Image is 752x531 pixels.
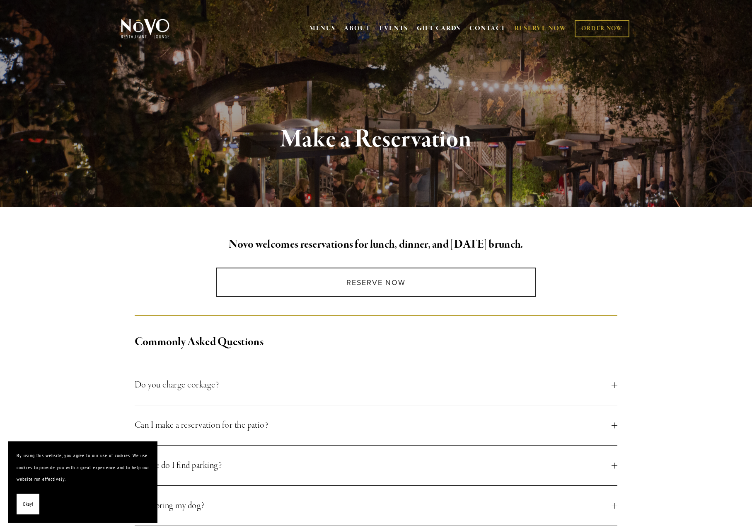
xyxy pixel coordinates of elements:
[344,24,371,33] a: ABOUT
[135,498,612,513] span: Can I bring my dog?
[135,486,618,526] button: Can I bring my dog?
[280,124,472,155] strong: Make a Reservation
[23,498,33,510] span: Okay!
[17,494,39,515] button: Okay!
[216,268,536,297] a: Reserve Now
[515,21,567,37] a: RESERVE NOW
[135,378,612,392] span: Do you charge corkage?
[135,446,618,485] button: Where do I find parking?
[135,418,612,433] span: Can I make a reservation for the patio?
[8,441,157,523] section: Cookie banner
[417,21,461,37] a: GIFT CARDS
[135,458,612,473] span: Where do I find parking?
[135,365,618,405] button: Do you charge corkage?
[380,24,408,33] a: EVENTS
[575,20,629,37] a: ORDER NOW
[119,18,171,39] img: Novo Restaurant &amp; Lounge
[310,24,336,33] a: MENUS
[469,21,506,37] a: CONTACT
[135,334,618,351] h2: Commonly Asked Questions
[17,450,149,485] p: By using this website, you agree to our use of cookies. We use cookies to provide you with a grea...
[135,236,618,253] h2: Novo welcomes reservations for lunch, dinner, and [DATE] brunch.
[135,405,618,445] button: Can I make a reservation for the patio?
